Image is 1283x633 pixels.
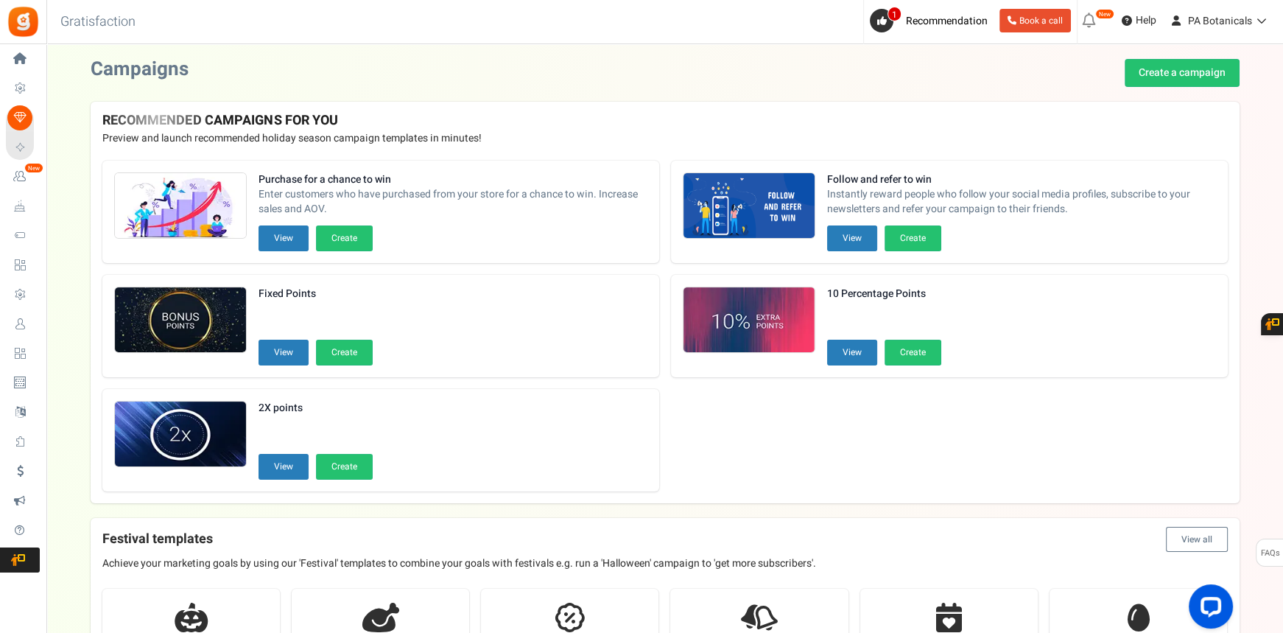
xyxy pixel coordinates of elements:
h4: Festival templates [102,527,1228,552]
img: Recommended Campaigns [683,173,815,239]
span: PA Botanicals [1188,13,1252,29]
button: View [827,225,877,251]
span: 1 [887,7,901,21]
span: Help [1132,13,1156,28]
a: Create a campaign [1125,59,1240,87]
a: Help [1116,9,1162,32]
p: Achieve your marketing goals by using our 'Festival' templates to combine your goals with festiva... [102,556,1228,571]
img: Gratisfaction [7,5,40,38]
h2: Campaigns [91,59,189,80]
p: Preview and launch recommended holiday season campaign templates in minutes! [102,131,1228,146]
span: Instantly reward people who follow your social media profiles, subscribe to your newsletters and ... [827,187,1216,217]
button: View [827,340,877,366]
span: Recommendation [906,13,988,29]
a: 1 Recommendation [870,9,994,32]
em: New [1095,9,1114,19]
strong: 2X points [259,401,373,416]
button: View [259,225,309,251]
a: New [6,164,40,189]
button: Create [316,454,373,480]
a: Book a call [999,9,1071,32]
button: Create [885,225,941,251]
img: Recommended Campaigns [115,287,246,354]
button: View all [1166,527,1228,552]
strong: Purchase for a chance to win [259,172,647,187]
img: Recommended Campaigns [683,287,815,354]
button: Create [316,340,373,366]
strong: Fixed Points [259,287,373,301]
button: View [259,340,309,366]
strong: Follow and refer to win [827,172,1216,187]
img: Recommended Campaigns [115,173,246,239]
h3: Gratisfaction [44,7,152,37]
button: Create [316,225,373,251]
img: Recommended Campaigns [115,402,246,468]
button: Create [885,340,941,366]
h4: RECOMMENDED CAMPAIGNS FOR YOU [102,113,1228,128]
span: FAQs [1260,539,1280,567]
button: View [259,454,309,480]
em: New [24,163,43,173]
strong: 10 Percentage Points [827,287,941,301]
span: Enter customers who have purchased from your store for a chance to win. Increase sales and AOV. [259,187,647,217]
